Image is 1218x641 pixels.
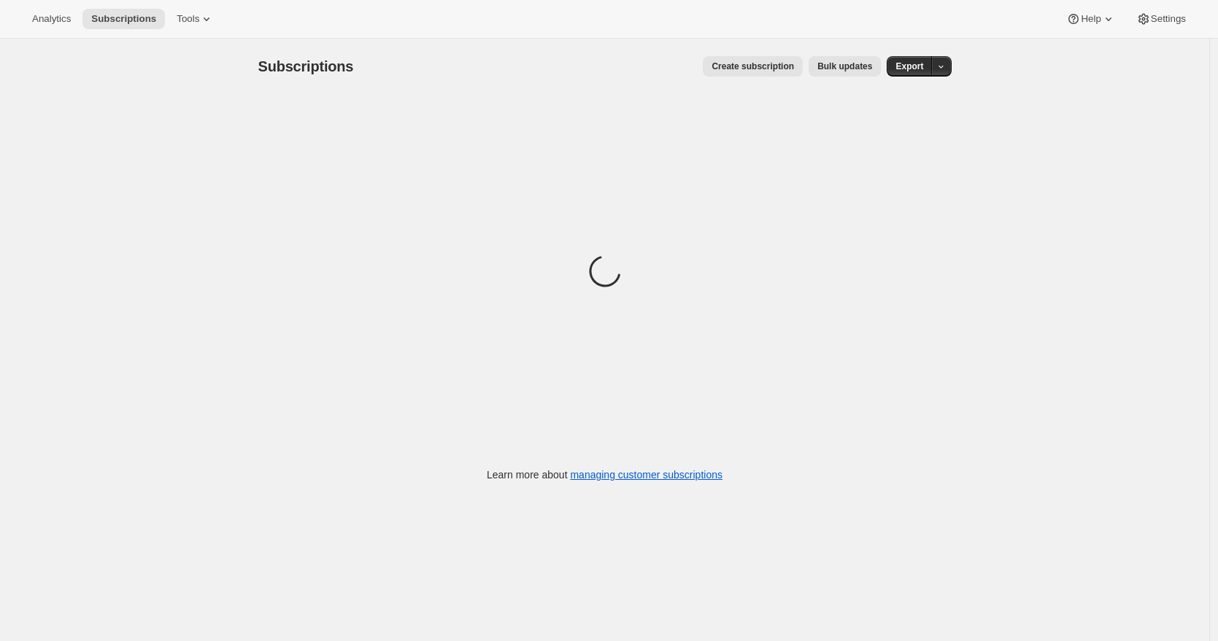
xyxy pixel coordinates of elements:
[887,56,932,77] button: Export
[177,13,199,25] span: Tools
[1081,13,1101,25] span: Help
[168,9,223,29] button: Tools
[258,58,354,74] span: Subscriptions
[23,9,80,29] button: Analytics
[1151,13,1186,25] span: Settings
[809,56,881,77] button: Bulk updates
[91,13,156,25] span: Subscriptions
[817,61,872,72] span: Bulk updates
[703,56,803,77] button: Create subscription
[1057,9,1124,29] button: Help
[712,61,794,72] span: Create subscription
[82,9,165,29] button: Subscriptions
[570,469,722,481] a: managing customer subscriptions
[1128,9,1195,29] button: Settings
[32,13,71,25] span: Analytics
[487,467,722,482] p: Learn more about
[895,61,923,72] span: Export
